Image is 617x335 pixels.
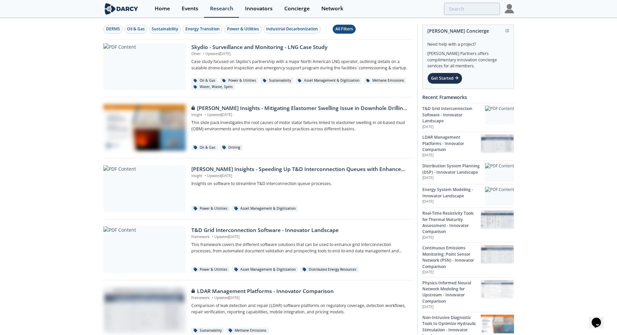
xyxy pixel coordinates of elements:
[422,280,481,305] div: Physics-Informed Neural Network Modeling for Upstream - Innovator Comparison
[211,295,214,300] span: •
[589,308,610,328] iframe: chat widget
[245,6,273,11] div: Innovators
[191,287,408,295] div: LDAR Management Platforms - Innovator Comparison
[284,6,310,11] div: Concierge
[191,234,408,240] p: Framework Updated [DATE]
[422,277,514,312] a: Physics-Informed Neural Network Modeling for Upstream - Innovator Comparison [DATE] Physics-Infor...
[232,206,298,212] div: Asset Management & Digitization
[321,6,343,11] div: Network
[505,4,514,13] img: Profile
[427,25,509,37] div: [PERSON_NAME] Concierge
[124,25,147,34] button: Oil & Gas
[422,153,481,158] p: [DATE]
[422,304,481,310] p: [DATE]
[427,37,509,47] div: Need help with a project?
[364,78,406,84] div: Methane Emissions
[422,175,485,181] p: [DATE]
[191,267,230,273] div: Power & Utilities
[103,25,123,34] button: DERMS
[422,270,481,275] p: [DATE]
[300,267,359,273] div: Distributed Energy Resources
[191,104,408,112] div: [PERSON_NAME] Insights - Mitigating Elastomer Swelling Issue in Downhole Drilling Mud Motors
[444,3,500,15] input: Advanced Search
[422,242,514,277] a: Continuous Emissions Monitoring: Point Sensor Network (PSN) - Innovator Comparison [DATE] Continu...
[191,145,218,151] div: Oil & Gas
[152,26,178,32] div: Sustainability
[224,25,262,34] button: Power & Utilities
[191,242,408,254] p: This framework covers the different software solutions that can be used to enhance grid interconn...
[103,226,413,273] a: PDF Content T&D Grid Interconnection Software - Innovator Landscape Framework •Updated[DATE] This...
[191,206,230,212] div: Power & Utilities
[203,173,207,178] span: •
[191,51,408,57] p: Other Updated [DATE]
[202,51,205,56] span: •
[191,173,408,179] p: Insight Updated [DATE]
[422,163,485,175] div: Distribution System Planning (DSP) - Innovator Landscape
[149,25,181,34] button: Sustainability
[296,78,362,84] div: Asset Management & Digitization
[191,295,408,301] p: Framework Updated [DATE]
[422,132,514,160] a: LDAR Management Platforms - Innovator Comparison [DATE] LDAR Management Platforms - Innovator Com...
[191,328,224,334] div: Sustainability
[211,234,214,239] span: •
[422,199,485,204] p: [DATE]
[422,160,514,184] a: Distribution System Planning (DSP) - Innovator Landscape [DATE] PDF Content
[232,267,298,273] div: Asset Management & Digitization
[185,26,220,32] div: Energy Transition
[266,26,318,32] div: Industrial Decarbonization
[182,6,198,11] div: Events
[103,104,413,151] a: Darcy Insights - Mitigating Elastomer Swelling Issue in Downhole Drilling Mud Motors preview [PER...
[103,165,413,212] a: PDF Content [PERSON_NAME] Insights - Speeding Up T&D Interconnection Queues with Enhanced Softwar...
[103,43,413,90] a: PDF Content Skydio - Surveillance and Monitoring - LNG Case Study Other •Updated[DATE] Case study...
[191,181,408,187] p: Insights on software to streamline T&D interconnection queue processes.
[106,26,120,32] div: DERMS
[422,124,485,130] p: [DATE]
[427,73,462,84] div: Get Started
[191,84,235,90] div: Water, Waste, Spills
[220,145,243,151] div: Drilling
[203,112,207,117] span: •
[191,165,408,173] div: [PERSON_NAME] Insights - Speeding Up T&D Interconnection Queues with Enhanced Software Solutions
[191,120,408,132] p: This slide pack investigates the root causes of motor stator failures linked to elastomer swellin...
[422,106,485,124] div: T&D Grid Interconnection Software - Innovator Landscape
[505,29,509,33] img: information.svg
[422,91,514,103] div: Recent Frameworks
[127,26,145,32] div: Oil & Gas
[422,208,514,242] a: Real-Time Resistivity Tools for Thermal Maturity Assessment - Innovator Comparison [DATE] Real-Ti...
[220,78,258,84] div: Power & Utilities
[103,287,413,334] a: LDAR Management Platforms - Innovator Comparison preview LDAR Management Platforms - Innovator Co...
[191,43,408,51] div: Skydio - Surveillance and Monitoring - LNG Case Study
[155,6,170,11] div: Home
[422,210,481,235] div: Real-Time Resistivity Tools for Thermal Maturity Assessment - Innovator Comparison
[422,235,481,240] p: [DATE]
[422,103,514,132] a: T&D Grid Interconnection Software - Innovator Landscape [DATE] PDF Content
[427,47,509,69] div: [PERSON_NAME] Partners offers complimentary innovation concierge services for all members.
[422,184,514,208] a: Energy System Modeling - Innovator Landscape [DATE] PDF Content
[191,59,408,71] p: Case study focused on Skydio's partnership with a major North American LNG operator, outlining de...
[103,3,140,15] img: logo-wide.svg
[210,6,233,11] div: Research
[261,78,293,84] div: Sustainability
[191,226,408,234] div: T&D Grid Interconnection Software - Innovator Landscape
[263,25,321,34] button: Industrial Decarbonization
[333,25,356,34] button: All Filters
[422,187,485,199] div: Energy System Modeling - Innovator Landscape
[191,112,408,118] p: Insight Updated [DATE]
[227,26,259,32] div: Power & Utilities
[191,78,218,84] div: Oil & Gas
[191,303,408,315] p: Comparison of leak detection and repair (LDAR) software platforms on regulatory coverage, detecti...
[422,134,481,153] div: LDAR Management Platforms - Innovator Comparison
[422,245,481,270] div: Continuous Emissions Monitoring: Point Sensor Network (PSN) - Innovator Comparison
[183,25,222,34] button: Energy Transition
[226,328,269,334] div: Methane Emissions
[335,26,353,32] div: All Filters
